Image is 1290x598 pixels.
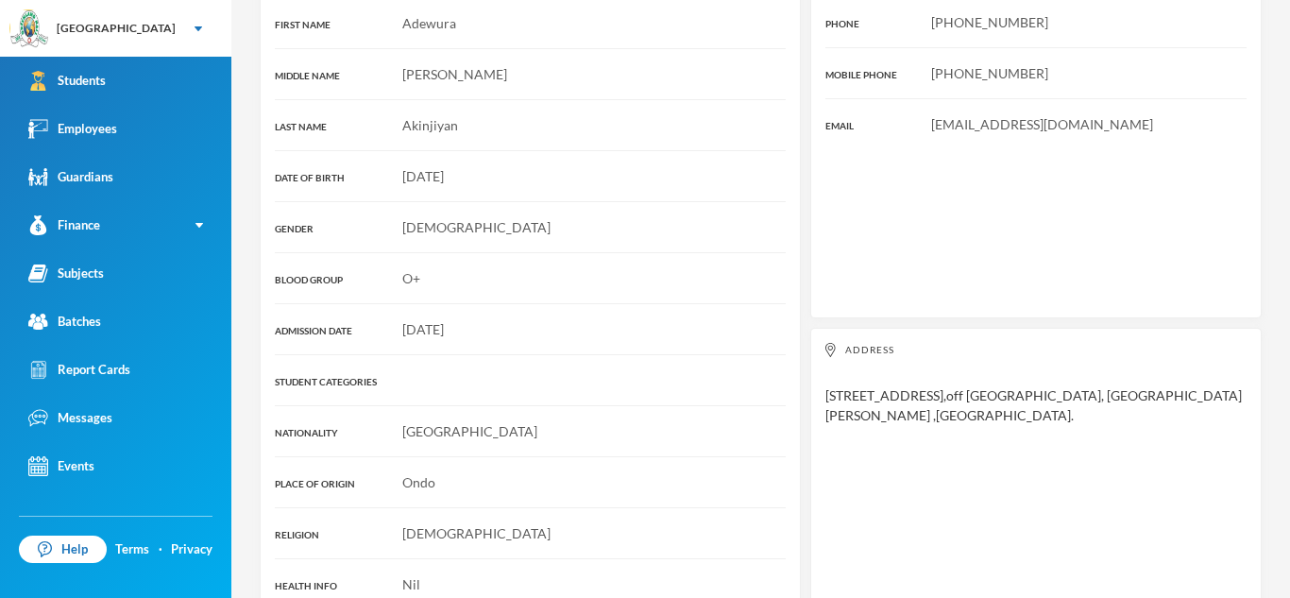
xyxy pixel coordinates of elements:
[28,360,130,380] div: Report Cards
[931,14,1048,30] span: [PHONE_NUMBER]
[931,116,1153,132] span: [EMAIL_ADDRESS][DOMAIN_NAME]
[28,312,101,332] div: Batches
[28,119,117,139] div: Employees
[402,117,458,133] span: Akinjiyan
[10,10,48,48] img: logo
[402,168,444,184] span: [DATE]
[28,215,100,235] div: Finance
[931,65,1048,81] span: [PHONE_NUMBER]
[275,376,377,387] span: STUDENT CATEGORIES
[402,15,456,31] span: Adewura
[402,576,420,592] span: Nil
[825,343,1247,357] div: Address
[402,525,551,541] span: [DEMOGRAPHIC_DATA]
[57,20,176,37] div: [GEOGRAPHIC_DATA]
[28,456,94,476] div: Events
[402,423,537,439] span: [GEOGRAPHIC_DATA]
[28,167,113,187] div: Guardians
[402,270,420,286] span: O+
[28,71,106,91] div: Students
[402,219,551,235] span: [DEMOGRAPHIC_DATA]
[28,408,112,428] div: Messages
[402,474,435,490] span: Ondo
[402,66,507,82] span: [PERSON_NAME]
[115,540,149,559] a: Terms
[171,540,212,559] a: Privacy
[159,540,162,559] div: ·
[19,536,107,564] a: Help
[402,321,444,337] span: [DATE]
[28,264,104,283] div: Subjects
